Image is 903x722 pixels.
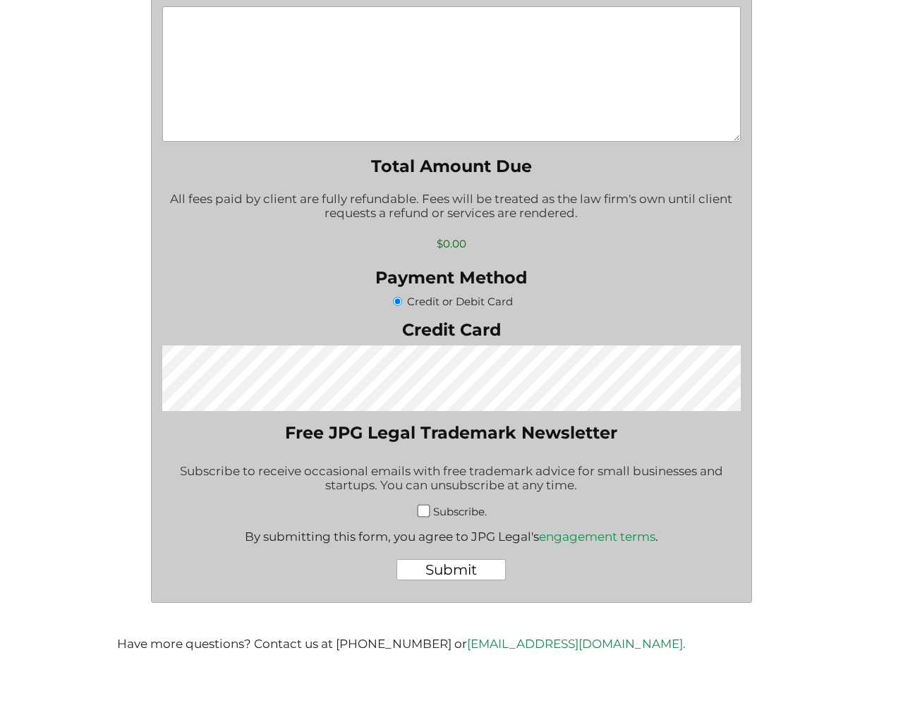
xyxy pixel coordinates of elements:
legend: Free JPG Legal Trademark Newsletter [285,422,617,443]
div: By submitting this form, you agree to JPG Legal's . [245,530,658,544]
div: Subscribe to receive occasional emails with free trademark advice for small businesses and startu... [162,455,741,503]
div: All fees paid by client are fully refundable. Fees will be treated as the law firm's own until cl... [162,183,741,231]
label: Credit or Debit Card [407,295,513,308]
a: [EMAIL_ADDRESS][DOMAIN_NAME]. [467,637,686,651]
legend: Payment Method [375,267,527,288]
a: engagement terms [539,530,655,544]
input: Submit [396,559,506,580]
label: Subscribe. [433,505,487,518]
label: Total Amount Due [162,156,741,176]
label: Credit Card [162,319,741,340]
